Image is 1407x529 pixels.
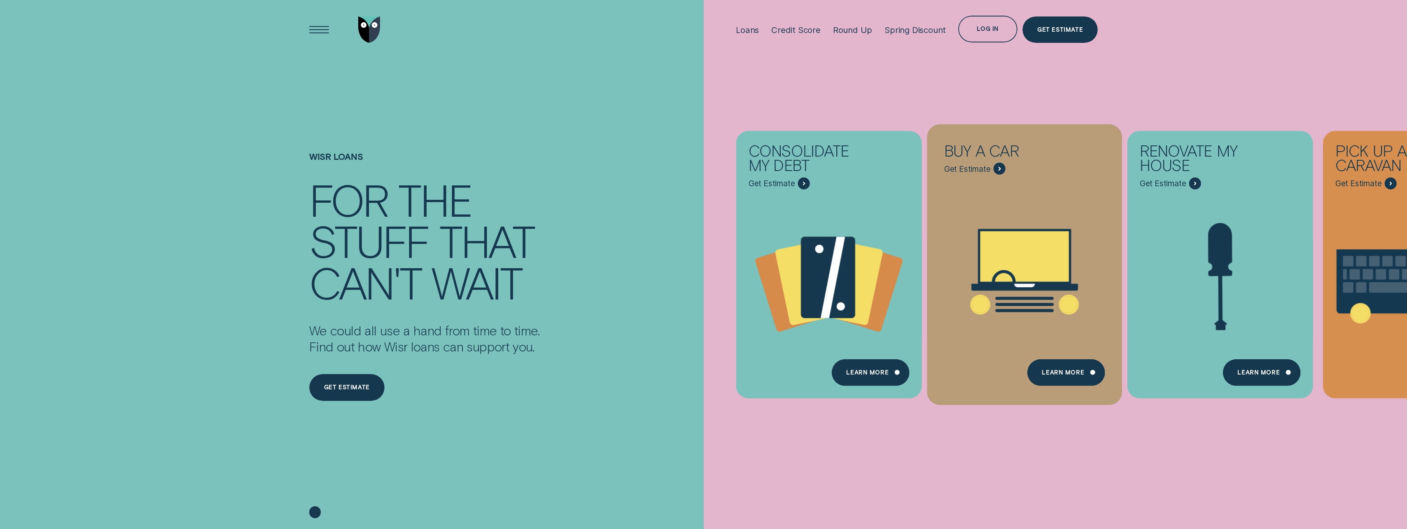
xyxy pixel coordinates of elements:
div: stuff [309,220,429,261]
div: can't [309,261,421,302]
a: Consolidate my debt - Learn more [736,131,922,391]
a: Buy a car - Learn more [932,131,1118,391]
div: wait [432,261,522,302]
button: Log in [958,16,1017,42]
a: Learn More [1027,359,1105,386]
div: Round Up [833,25,872,35]
p: We could all use a hand from time to time. Find out how Wisr loans can support you. [309,322,540,354]
div: Spring Discount [884,25,946,35]
div: Loans [736,25,759,35]
span: Get Estimate [1335,178,1382,188]
button: Open Menu [306,16,333,43]
span: Get Estimate [944,164,991,174]
img: Wisr [358,16,380,43]
div: For [309,178,388,220]
a: Get estimate [309,374,385,401]
h1: Wisr loans [309,151,540,178]
div: that [439,220,534,261]
div: Credit Score [771,25,821,35]
a: Learn more [1223,359,1300,386]
div: Consolidate my debt [749,143,867,177]
a: Learn more [831,359,909,386]
div: Renovate My House [1140,143,1258,177]
div: Buy a car [944,143,1063,163]
div: the [398,178,471,220]
h4: For the stuff that can't wait [309,178,540,302]
a: Get Estimate [1022,16,1098,43]
a: Renovate My House - Learn more [1127,131,1313,391]
span: Get Estimate [749,178,795,188]
span: Get Estimate [1140,178,1186,188]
